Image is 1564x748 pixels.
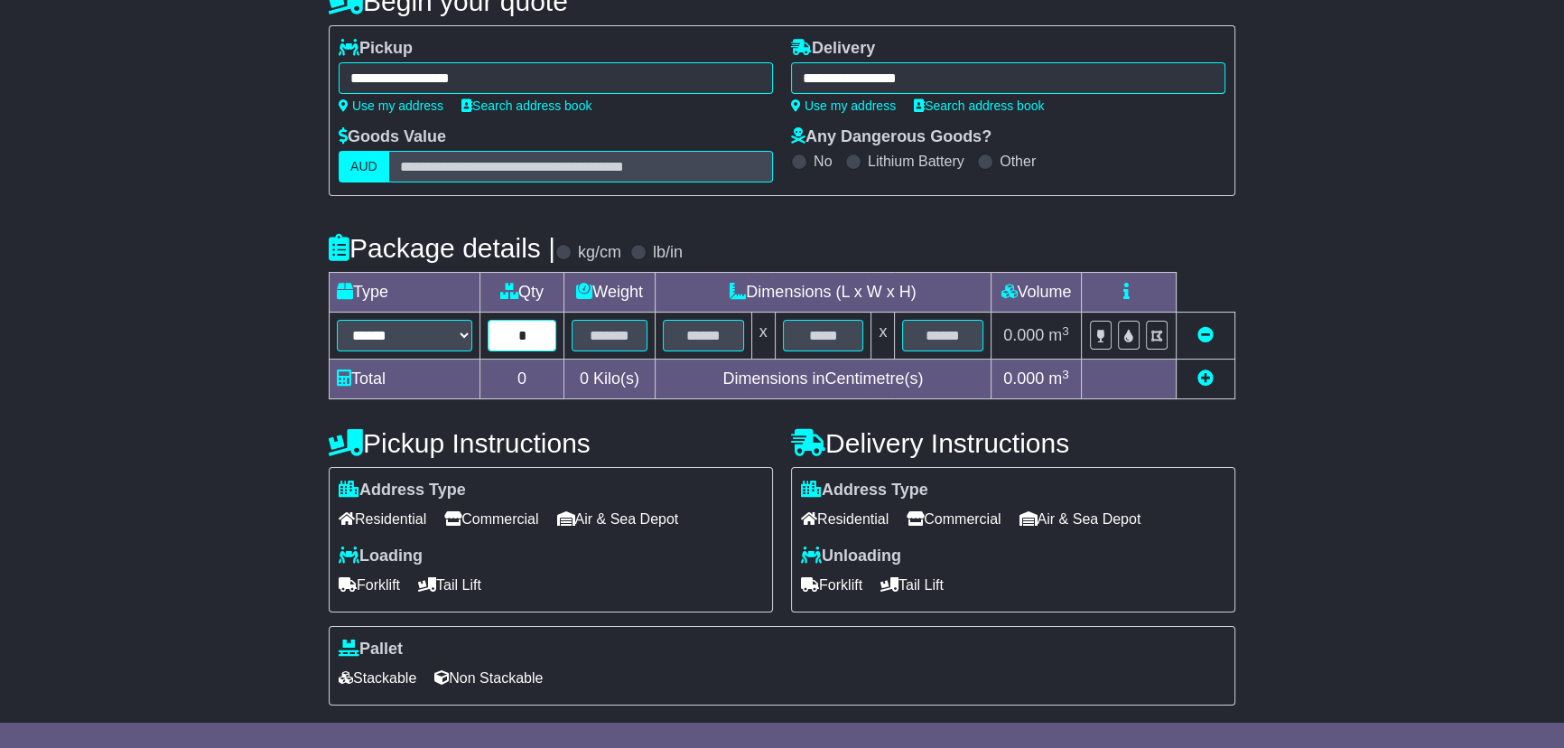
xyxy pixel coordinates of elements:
span: Forklift [339,571,400,599]
label: Pallet [339,640,403,659]
span: 0.000 [1003,369,1044,388]
h4: Delivery Instructions [791,428,1235,458]
span: Air & Sea Depot [1019,505,1141,533]
label: Lithium Battery [868,153,964,170]
td: x [871,313,895,360]
span: Air & Sea Depot [557,505,679,533]
label: AUD [339,151,389,182]
span: 0 [580,369,589,388]
label: lb/in [653,243,683,263]
td: Type [330,273,480,313]
span: Non Stackable [434,664,543,692]
a: Search address book [914,98,1044,113]
label: Unloading [801,547,901,566]
td: x [751,313,775,360]
label: Address Type [801,481,928,500]
a: Use my address [791,98,896,113]
span: Tail Lift [418,571,481,599]
label: Loading [339,547,423,566]
label: Delivery [791,39,875,59]
a: Use my address [339,98,443,113]
span: Tail Lift [880,571,944,599]
td: Total [330,360,480,399]
span: m [1048,369,1069,388]
a: Remove this item [1197,326,1214,344]
span: Forklift [801,571,862,599]
sup: 3 [1062,368,1069,381]
label: Address Type [339,481,466,500]
span: m [1048,326,1069,344]
td: Volume [991,273,1081,313]
sup: 3 [1062,324,1069,338]
span: Residential [339,505,426,533]
label: Pickup [339,39,413,59]
h4: Package details | [329,233,555,263]
span: Residential [801,505,889,533]
a: Add new item [1197,369,1214,388]
span: Commercial [444,505,538,533]
td: 0 [480,360,564,399]
td: Kilo(s) [564,360,656,399]
span: Commercial [907,505,1001,533]
td: Dimensions in Centimetre(s) [655,360,991,399]
td: Qty [480,273,564,313]
label: Any Dangerous Goods? [791,127,991,147]
span: 0.000 [1003,326,1044,344]
span: Stackable [339,664,416,692]
h4: Pickup Instructions [329,428,773,458]
td: Dimensions (L x W x H) [655,273,991,313]
label: Goods Value [339,127,446,147]
label: kg/cm [578,243,621,263]
label: No [814,153,832,170]
td: Weight [564,273,656,313]
label: Other [1000,153,1036,170]
a: Search address book [461,98,591,113]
